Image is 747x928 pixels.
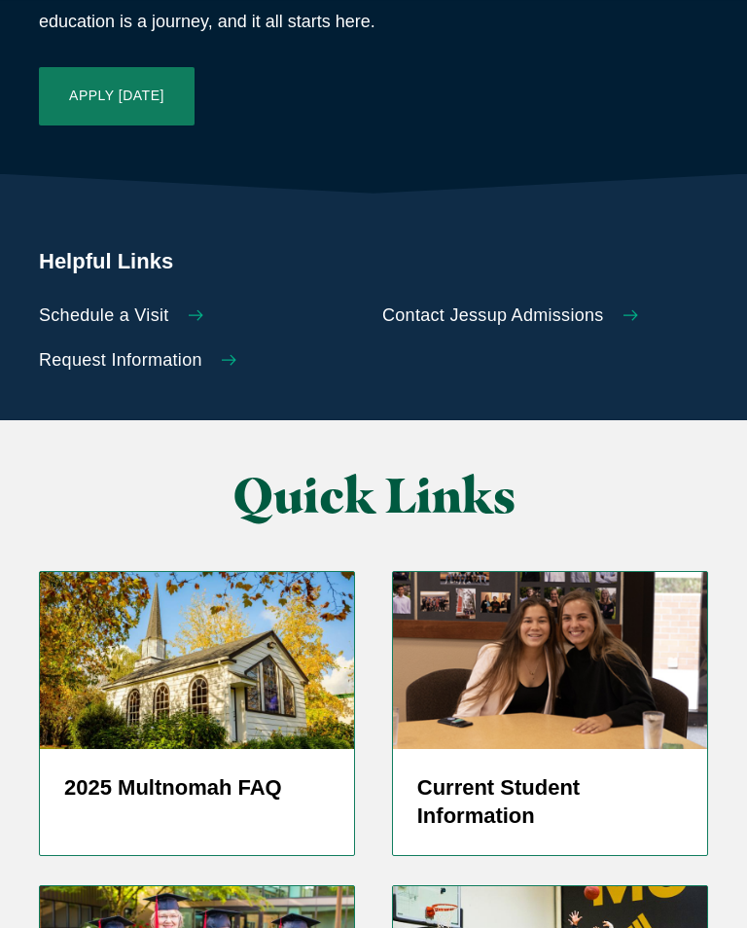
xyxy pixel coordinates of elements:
[64,773,330,803] h5: 2025 Multnomah FAQ
[39,350,365,372] a: Request Information
[39,67,195,125] a: Apply [DATE]
[39,305,169,327] span: Schedule a Visit
[40,572,354,749] img: Prayer Chapel in Fall
[39,350,202,372] span: Request Information
[417,773,683,832] h5: Current Student Information
[39,571,355,857] a: Prayer Chapel in Fall 2025 Multnomah FAQ
[382,305,604,327] span: Contact Jessup Admissions
[39,305,365,327] a: Schedule a Visit
[382,305,708,327] a: Contact Jessup Admissions
[392,571,708,857] a: screenshot-2024-05-27-at-1.37.12-pm Current Student Information
[393,572,707,749] img: screenshot-2024-05-27-at-1.37.12-pm
[39,469,708,522] h2: Quick Links
[39,247,708,276] h5: Helpful Links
